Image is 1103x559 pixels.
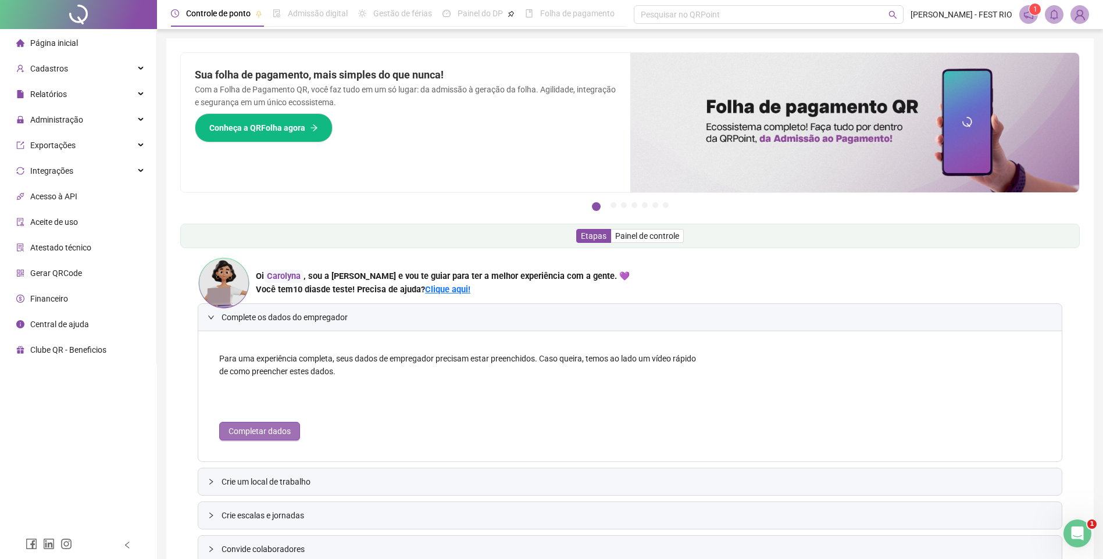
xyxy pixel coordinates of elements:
[264,270,304,283] div: Carolyna
[198,468,1062,495] div: Crie um local de trabalho
[321,284,425,295] span: de teste! Precisa de ajuda?
[174,363,233,409] button: Tarefas
[222,475,1052,488] span: Crie um local de trabalho
[1023,9,1034,20] span: notification
[288,9,348,18] span: Admissão digital
[16,64,24,73] span: user-add
[30,192,77,201] span: Acesso à API
[22,268,211,287] div: 2Registre um ponto📲
[16,87,216,114] div: Aqui estão algumas etapas para você começar a trabalhar!
[171,9,179,17] span: clock-circle
[208,341,711,452] div: Para uma experiência completa, seus dados de empregador precisam estar preenchidos. Caso queira, ...
[18,392,40,400] span: Início
[30,268,82,278] span: Gerar QRCode
[45,196,202,220] div: [PERSON_NAME] como cadastrar seus colaboradores.
[615,231,679,241] span: Painel de controle
[45,273,197,284] div: Registre um ponto📲
[16,320,24,328] span: info-circle
[911,8,1012,21] span: [PERSON_NAME] - FEST RIO
[525,9,533,17] span: book
[187,392,220,400] span: Tarefas
[204,5,225,26] div: Fechar
[30,294,68,303] span: Financeiro
[208,478,215,485] span: collapsed
[30,89,67,99] span: Relatórios
[45,177,197,188] div: Cadastre colaborador🧑🏽‍💼
[305,284,321,295] span: dias
[16,295,24,303] span: dollar
[16,269,24,277] span: qrcode
[16,45,216,87] div: Vamos mudar a forma de controlar o ponto?
[45,230,135,253] button: Iniciar cadastro
[30,38,78,48] span: Página inicial
[642,202,648,208] button: 5
[630,53,1080,192] img: banner%2F8d14a306-6205-4263-8e5b-06e9a85ad873.png
[30,166,73,175] span: Integrações
[373,9,432,18] span: Gestão de férias
[273,9,281,17] span: file-done
[358,9,366,17] span: sun
[1033,5,1037,13] span: 1
[198,257,250,309] img: ana-icon.cad42e3e8b8746aecfa2.png
[30,320,89,329] span: Central de ajuda
[255,10,262,17] span: pushpin
[222,311,1052,324] span: Complete os dados do empregador
[12,127,47,139] p: 3 etapas
[58,363,116,409] button: Mensagens
[1071,6,1088,23] img: 94513
[508,10,515,17] span: pushpin
[16,192,24,200] span: api
[30,64,68,73] span: Cadastros
[16,346,24,354] span: gift
[611,202,616,208] button: 2
[123,541,131,549] span: left
[186,9,251,18] span: Controle de ponto
[222,509,1052,522] span: Crie escalas e jornadas
[310,124,318,132] span: arrow-right
[592,202,601,211] button: 1
[30,141,76,150] span: Exportações
[663,202,669,208] button: 7
[16,243,24,252] span: solution
[142,127,222,139] p: Cerca de 4 minutos
[94,5,141,25] h1: Tarefas
[16,167,24,175] span: sync
[458,9,503,18] span: Painel do DP
[888,10,897,19] span: search
[64,392,110,400] span: Mensagens
[1063,519,1091,547] iframe: Intercom live chat
[16,39,24,47] span: home
[195,67,616,83] h2: Sua folha de pagamento, mais simples do que nunca!
[22,313,211,331] div: 3Gerando folha de ponto📰
[621,202,627,208] button: 3
[16,141,24,149] span: export
[1087,519,1097,529] span: 1
[540,9,615,18] span: Folha de pagamento
[208,546,215,553] span: collapsed
[219,427,300,436] a: Completar dados
[208,512,215,519] span: collapsed
[581,231,606,241] span: Etapas
[195,83,616,109] p: Com a Folha de Pagamento QR, você faz tudo em um só lugar: da admissão à geração da folha. Agilid...
[425,284,470,295] a: Clique aqui!
[16,218,24,226] span: audit
[219,422,300,440] button: Completar dados
[442,9,451,17] span: dashboard
[16,90,24,98] span: file
[116,363,174,409] button: Ajuda
[1029,3,1041,15] sup: 1
[229,425,291,438] span: Completar dados
[222,543,1052,556] span: Convide colaboradores
[652,202,658,208] button: 6
[198,304,1062,331] div: Complete os dados do empregador
[45,317,197,328] div: Gerando folha de ponto📰
[208,314,215,321] span: expanded
[60,538,72,550] span: instagram
[30,115,83,124] span: Administração
[30,345,106,354] span: Clube QR - Beneficios
[256,284,293,295] span: Você tem
[16,116,24,124] span: lock
[631,202,637,208] button: 4
[198,502,1062,529] div: Crie escalas e jornadas
[30,217,78,227] span: Aceite de uso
